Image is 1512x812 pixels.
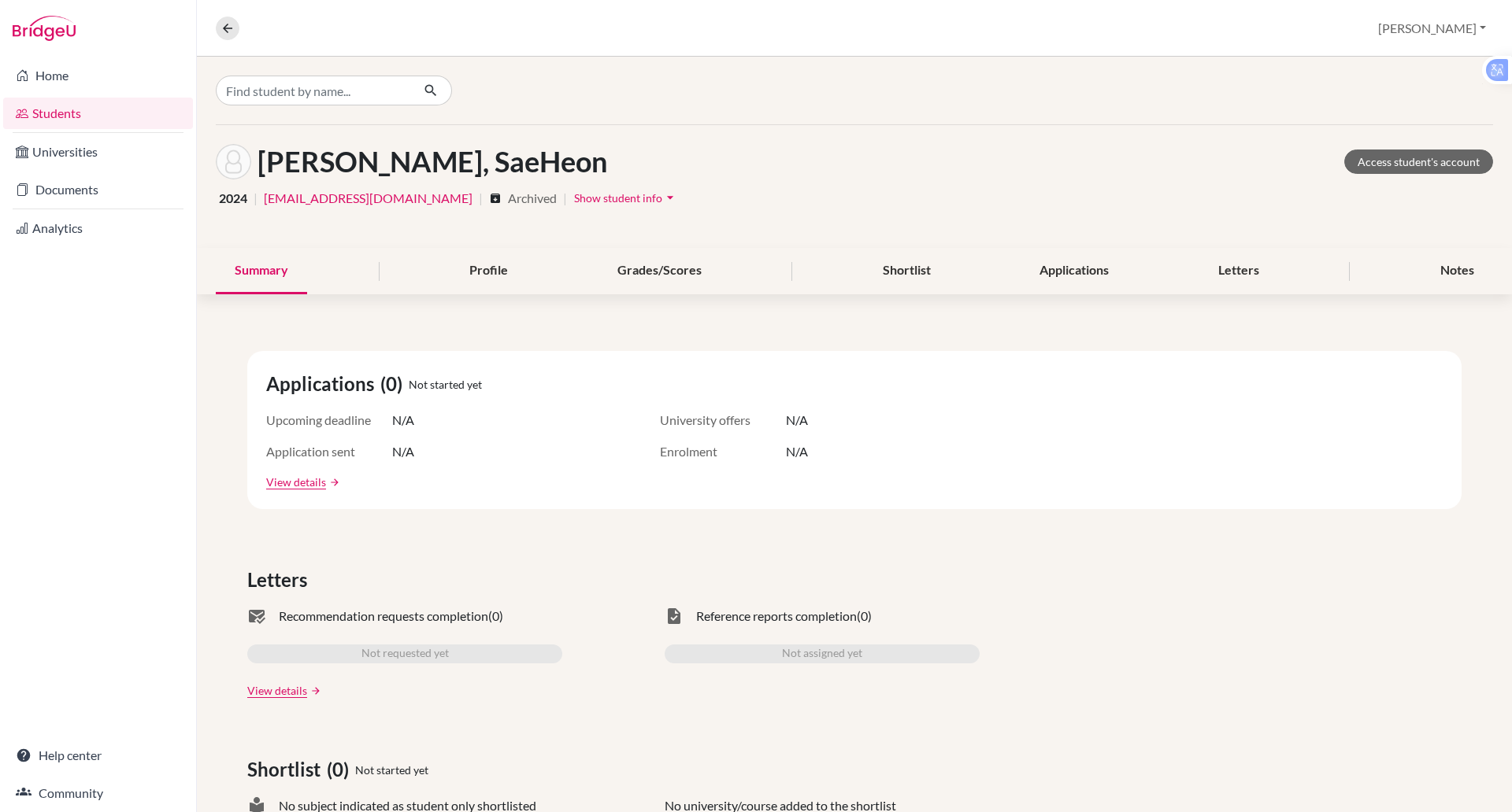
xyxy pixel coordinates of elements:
span: Application sent [266,442,392,461]
div: Notes [1421,248,1493,294]
span: Shortlist [247,755,327,784]
i: archive [489,192,502,205]
span: Not assigned yet [782,644,862,663]
span: Archived [508,189,557,208]
span: Not started yet [355,762,428,778]
span: | [563,189,567,208]
i: arrow_drop_down [662,190,678,205]
span: | [479,189,483,208]
span: N/A [786,411,808,430]
a: View details [266,474,326,490]
a: Help center [3,740,193,771]
span: N/A [392,411,414,430]
span: Upcoming deadline [266,411,392,430]
span: 2024 [219,189,247,208]
div: Letters [1199,248,1278,294]
a: arrow_forward [307,685,321,696]
div: Applications [1021,248,1128,294]
span: (0) [488,607,503,626]
button: [PERSON_NAME] [1371,13,1493,43]
span: Not started yet [409,376,482,393]
a: Access student's account [1344,149,1493,174]
div: Shortlist [864,248,950,294]
span: Applications [266,370,380,398]
a: Universities [3,136,193,168]
span: Show student info [574,191,662,205]
input: Find student by name... [216,76,411,105]
span: Recommendation requests completion [279,607,488,626]
a: arrow_forward [326,477,340,488]
h1: [PERSON_NAME], SaeHeon [258,145,607,179]
div: Summary [216,248,307,294]
img: SaeHeon Jung's avatar [216,144,251,179]
a: Analytics [3,212,193,244]
span: | [254,189,258,208]
span: Letters [247,566,313,594]
a: Students [3,98,193,129]
span: (0) [380,370,409,398]
span: Enrolment [660,442,786,461]
span: (0) [857,607,872,626]
a: Home [3,60,193,91]
button: Show student infoarrow_drop_down [573,186,679,210]
span: Not requested yet [361,644,449,663]
div: Profile [450,248,527,294]
span: mark_email_read [247,607,266,626]
a: View details [247,682,307,699]
a: [EMAIL_ADDRESS][DOMAIN_NAME] [264,189,472,208]
span: task [665,607,684,626]
span: University offers [660,411,786,430]
img: Bridge-U [13,16,76,41]
div: Grades/Scores [598,248,721,294]
span: Reference reports completion [696,607,857,626]
a: Community [3,777,193,809]
span: (0) [327,755,355,784]
span: N/A [392,442,414,461]
span: N/A [786,442,808,461]
a: Documents [3,174,193,205]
